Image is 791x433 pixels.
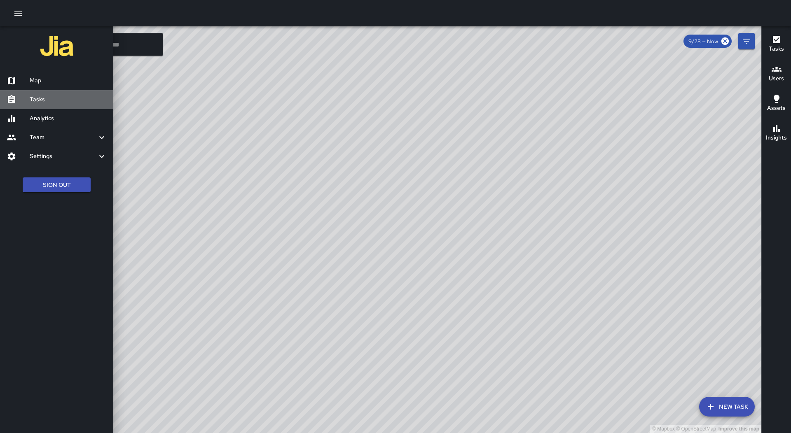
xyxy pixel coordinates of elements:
[30,152,97,161] h6: Settings
[30,133,97,142] h6: Team
[769,44,784,54] h6: Tasks
[30,76,107,85] h6: Map
[766,133,787,142] h6: Insights
[23,177,91,193] button: Sign Out
[699,397,755,417] button: New Task
[40,30,73,63] img: jia-logo
[30,95,107,104] h6: Tasks
[767,104,786,113] h6: Assets
[769,74,784,83] h6: Users
[30,114,107,123] h6: Analytics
